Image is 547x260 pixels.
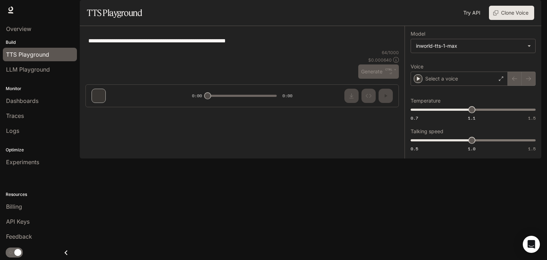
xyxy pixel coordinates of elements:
[411,146,418,152] span: 0.5
[468,115,475,121] span: 1.1
[411,115,418,121] span: 0.7
[528,115,536,121] span: 1.5
[523,236,540,253] div: Open Intercom Messenger
[87,6,142,20] h1: TTS Playground
[425,75,458,82] p: Select a voice
[468,146,475,152] span: 1.0
[411,98,441,103] p: Temperature
[416,42,524,50] div: inworld-tts-1-max
[411,129,443,134] p: Talking speed
[382,50,399,56] p: 64 / 1000
[411,64,423,69] p: Voice
[460,6,483,20] a: Try API
[489,6,534,20] button: Clone Voice
[411,39,535,53] div: inworld-tts-1-max
[368,57,392,63] p: $ 0.000640
[528,146,536,152] span: 1.5
[411,31,425,36] p: Model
